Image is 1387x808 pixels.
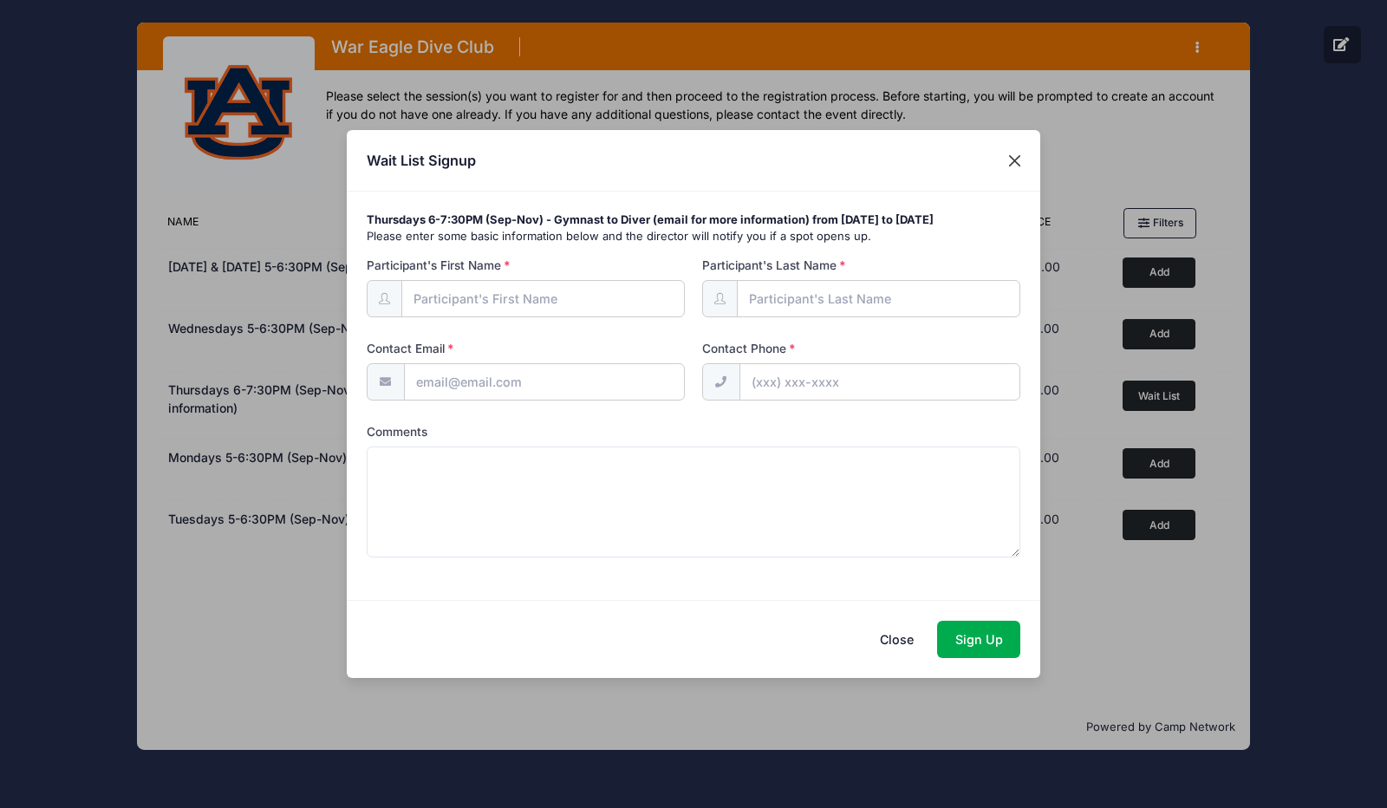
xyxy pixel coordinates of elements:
button: Sign Up [937,621,1020,658]
label: Contact Email [367,340,454,357]
div: Thursdays 6-7:30PM (Sep-Nov) - Gymnast to Diver (email for more information) from [DATE] to [DATE] [367,212,1021,229]
input: email@email.com [404,363,685,401]
label: Contact Phone [702,340,796,357]
button: Close [863,621,932,658]
input: Participant's Last Name [737,280,1021,317]
label: Comments [367,423,427,440]
input: (xxx) xxx-xxxx [739,363,1020,401]
h4: Wait List Signup [367,150,476,171]
p: Please enter some basic information below and the director will notify you if a spot opens up. [367,228,1021,245]
input: Participant's First Name [401,280,686,317]
button: Close [1000,145,1031,176]
label: Participant's Last Name [702,257,846,274]
label: Participant's First Name [367,257,511,274]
